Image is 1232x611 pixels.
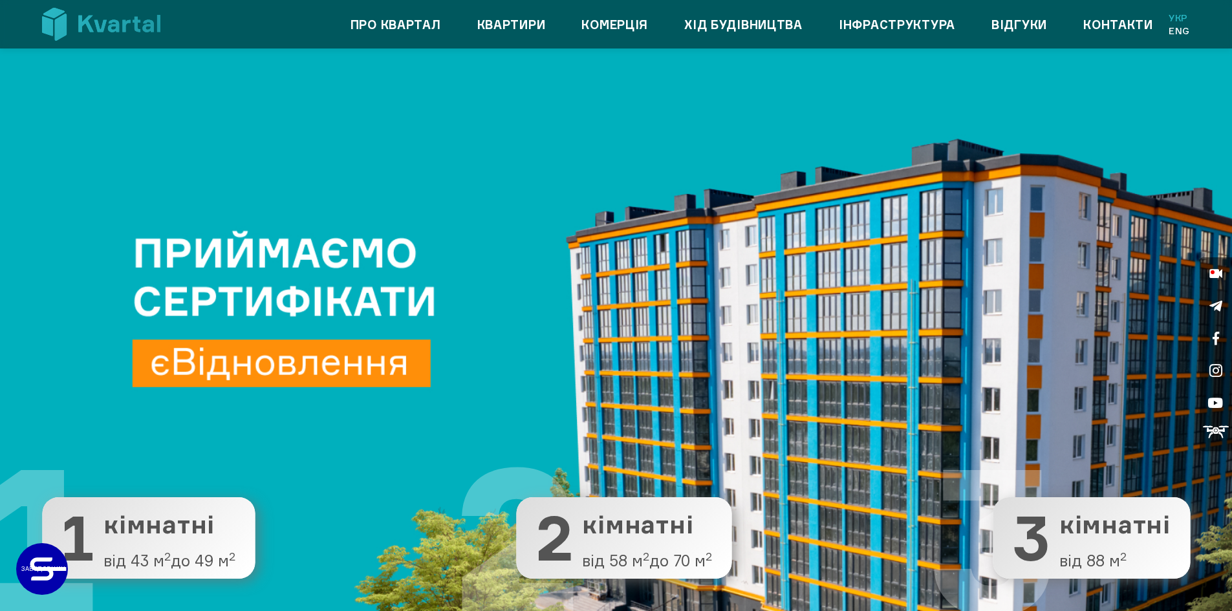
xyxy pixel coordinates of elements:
[991,14,1047,35] a: Відгуки
[61,507,94,569] span: 1
[516,497,731,579] button: 2 2 кімнатні від 58 м2до 70 м2
[229,549,235,563] sup: 2
[993,497,1190,579] button: 3 3 кімнатні від 88 м2
[706,549,712,563] sup: 2
[164,549,171,563] sup: 2
[1169,25,1190,38] a: Eng
[1120,549,1127,563] sup: 2
[1059,552,1171,569] span: від 88 м
[103,511,235,539] span: кімнатні
[42,8,160,41] img: Kvartal
[16,543,68,595] a: ЗАБУДОВНИК
[1083,14,1153,35] a: Контакти
[535,507,573,569] span: 2
[581,14,648,35] a: Комерція
[643,549,649,563] sup: 2
[42,497,255,579] button: 1 1 кімнатні від 43 м2до 49 м2
[582,552,712,569] span: від 58 м до 70 м
[351,14,441,35] a: Про квартал
[839,14,955,35] a: Інфраструктура
[477,14,546,35] a: Квартири
[1169,12,1190,25] a: Укр
[582,511,712,539] span: кімнатні
[684,14,803,35] a: Хід будівництва
[1059,511,1171,539] span: кімнатні
[103,552,235,569] span: від 43 м до 49 м
[1013,507,1050,569] span: 3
